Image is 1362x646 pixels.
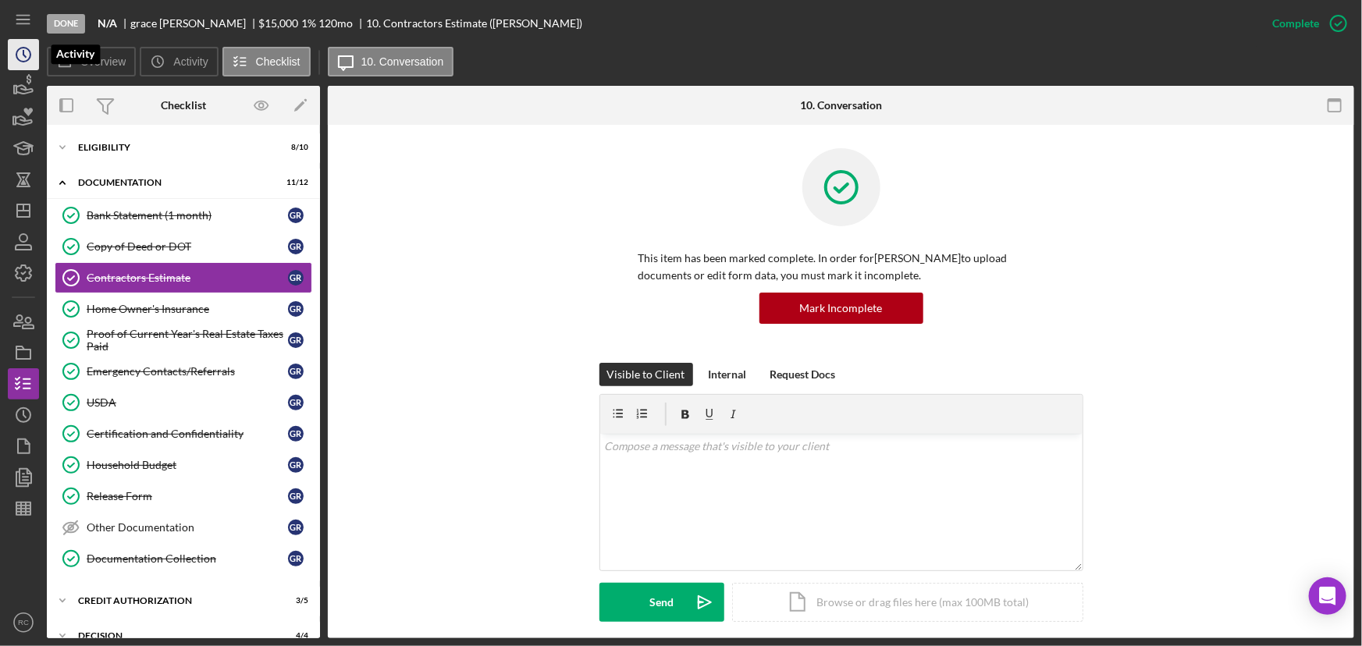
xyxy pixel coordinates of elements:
div: CREDIT AUTHORIZATION [78,596,269,605]
div: g r [288,270,304,286]
div: 8 / 10 [280,143,308,152]
a: Contractors Estimategr [55,262,312,293]
div: Documentation [78,178,269,187]
div: g r [288,239,304,254]
div: 10. Conversation [800,99,882,112]
button: Activity [140,47,218,76]
button: Send [599,583,724,622]
div: 4 / 4 [280,631,308,641]
div: 120 mo [318,17,353,30]
div: Documentation Collection [87,552,288,565]
div: Proof of Current Year's Real Estate Taxes Paid [87,328,288,353]
div: Household Budget [87,459,288,471]
div: g r [288,457,304,473]
a: Emergency Contacts/Referralsgr [55,356,312,387]
div: Visible to Client [607,363,685,386]
div: Internal [709,363,747,386]
div: Mark Incomplete [800,293,883,324]
div: 1 % [301,17,316,30]
button: Internal [701,363,755,386]
div: Open Intercom Messenger [1309,577,1346,615]
div: Complete [1272,8,1319,39]
div: USDA [87,396,288,409]
label: Activity [173,55,208,68]
div: 3 / 5 [280,596,308,605]
button: 10. Conversation [328,47,454,76]
a: Bank Statement (1 month)gr [55,200,312,231]
div: g r [288,551,304,566]
div: Emergency Contacts/Referrals [87,365,288,378]
div: Certification and Confidentiality [87,428,288,440]
label: Checklist [256,55,300,68]
div: Other Documentation [87,521,288,534]
div: g r [288,395,304,410]
div: Release Form [87,490,288,502]
button: RC [8,607,39,638]
div: Done [47,14,85,34]
div: g r [288,332,304,348]
a: USDAgr [55,387,312,418]
button: Complete [1257,8,1354,39]
div: Bank Statement (1 month) [87,209,288,222]
button: Checklist [222,47,311,76]
div: 10. Contractors Estimate ([PERSON_NAME]) [366,17,582,30]
label: Overview [80,55,126,68]
div: Contractors Estimate [87,272,288,284]
a: Certification and Confidentialitygr [55,418,312,449]
button: Request Docs [763,363,844,386]
div: grace [PERSON_NAME] [130,17,259,30]
a: Proof of Current Year's Real Estate Taxes Paidgr [55,325,312,356]
button: Overview [47,47,136,76]
a: Release Formgr [55,481,312,512]
a: Copy of Deed or DOTgr [55,231,312,262]
div: g r [288,426,304,442]
div: Home Owner's Insurance [87,303,288,315]
div: g r [288,520,304,535]
a: Documentation Collectiongr [55,543,312,574]
div: $15,000 [259,17,299,30]
div: Send [649,583,674,622]
div: Checklist [161,99,206,112]
label: 10. Conversation [361,55,444,68]
a: Household Budgetgr [55,449,312,481]
div: g r [288,488,304,504]
button: Visible to Client [599,363,693,386]
div: Eligibility [78,143,269,152]
p: This item has been marked complete. In order for [PERSON_NAME] to upload documents or edit form d... [638,250,1044,285]
text: RC [18,619,29,627]
div: g r [288,301,304,317]
b: N/A [98,17,117,30]
div: Copy of Deed or DOT [87,240,288,253]
div: g r [288,208,304,223]
a: Home Owner's Insurancegr [55,293,312,325]
div: Decision [78,631,269,641]
div: 11 / 12 [280,178,308,187]
button: Mark Incomplete [759,293,923,324]
a: Other Documentationgr [55,512,312,543]
div: Request Docs [770,363,836,386]
div: g r [288,364,304,379]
